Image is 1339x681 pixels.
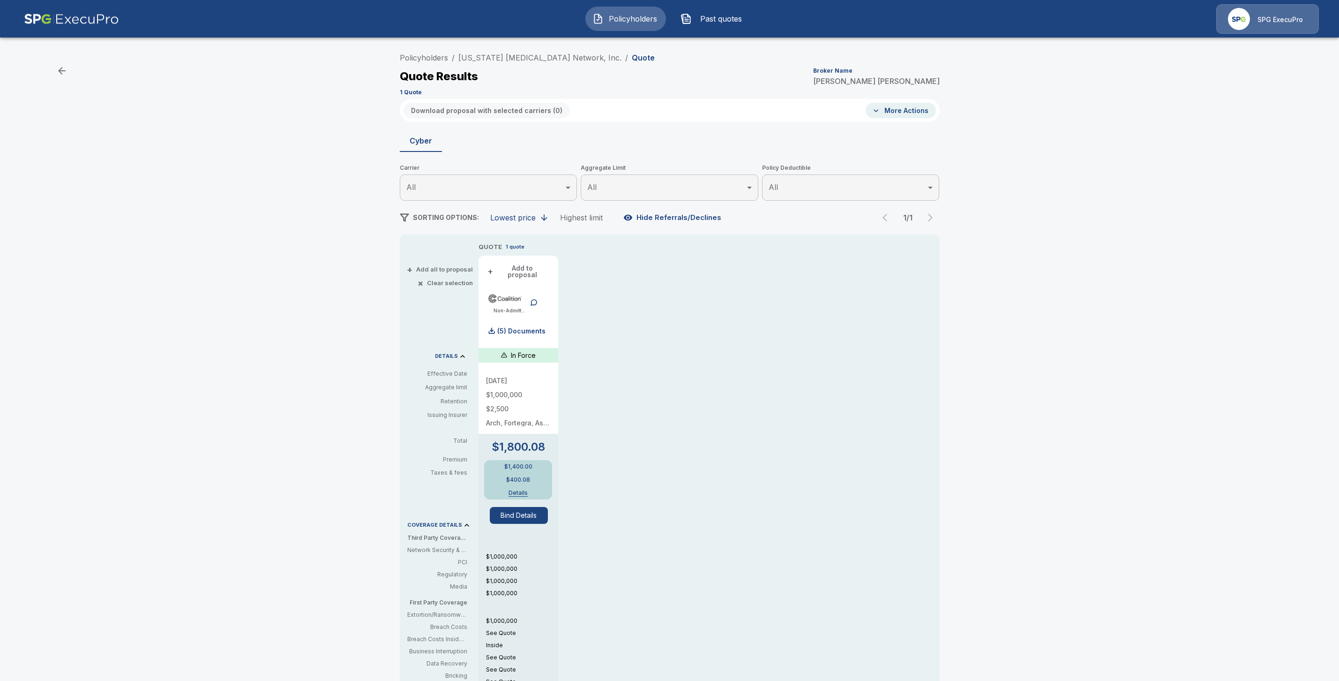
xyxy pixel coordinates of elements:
[866,103,936,118] button: More Actions
[458,53,621,62] a: [US_STATE] [MEDICAL_DATA] Network, Inc.
[486,565,558,573] p: $1,000,000
[486,617,558,625] p: $1,000,000
[587,182,597,192] span: All
[407,438,475,444] p: Total
[490,507,548,524] button: Bind Details
[486,263,551,280] button: +Add to proposal
[400,52,655,63] nav: breadcrumb
[400,163,577,173] span: Carrier
[762,163,940,173] span: Policy Deductible
[419,280,473,286] button: ×Clear selection
[486,666,558,674] p: See Quote
[407,659,467,668] p: Data Recovery: The cost of recovering lost data
[435,354,458,359] p: DETAILS
[1257,15,1303,24] p: SPG ExecuPro
[607,13,659,24] span: Policyholders
[486,552,558,561] p: $1,000,000
[497,328,546,334] p: (5) Documents
[404,103,570,118] button: Download proposal with selected carriers (0)
[407,623,467,631] p: Breach Costs: Covers breach costs from an attack
[407,570,467,579] p: Regulatory: In case you're fined by regulators (e.g., for breaching consumer privacy)
[486,641,558,650] p: Inside
[490,507,554,524] span: Bind Details
[407,411,467,419] p: Issuing Insurer
[486,589,558,598] p: $1,000,000
[407,598,475,607] p: First Party Coverage
[407,266,412,272] span: +
[407,522,462,528] p: COVERAGE DETAILS
[494,307,526,314] p: Non-Admitted
[413,213,479,221] span: SORTING OPTIONS:
[486,629,558,637] p: See Quote
[581,163,758,173] span: Aggregate Limit
[769,182,778,192] span: All
[813,77,940,85] p: [PERSON_NAME] [PERSON_NAME]
[486,392,551,398] p: $1,000,000
[696,13,747,24] span: Past quotes
[400,90,422,95] p: 1 Quote
[407,672,467,680] p: Bricking: When computers and electronic hardware are damaged beyond repair
[418,280,423,286] span: ×
[592,13,604,24] img: Policyholders Icon
[506,477,530,483] p: $400.08
[673,7,754,31] button: Past quotes IconPast quotes
[511,350,536,360] p: In Force
[479,242,502,252] p: QUOTE
[621,209,725,227] button: Hide Referrals/Declines
[492,441,545,453] p: $1,800.08
[486,577,558,585] p: $1,000,000
[1228,8,1250,30] img: Agency Icon
[407,558,467,567] p: PCI: Covers fines or penalties imposed by banks or credit card companies
[486,420,551,426] p: Arch, Fortegra, Ascot, Allianz, Aspen
[407,457,475,462] p: Premium
[506,243,524,251] p: 1 quote
[1216,4,1319,34] a: Agency IconSPG ExecuPro
[407,583,467,591] p: Media: When your content triggers legal action against you (e.g. - libel, plagiarism)
[488,291,522,305] img: coalitioncyber
[407,383,467,392] p: Aggregate limit
[407,370,467,378] p: Effective Date
[813,68,853,74] p: Broker Name
[504,464,532,469] p: $1,400.00
[24,4,119,34] img: AA Logo
[487,268,493,275] span: +
[898,214,917,221] p: 1 / 1
[486,378,551,384] p: [DATE]
[486,406,551,412] p: $2,500
[407,470,475,476] p: Taxes & fees
[407,534,475,542] p: Third Party Coverage
[409,266,473,272] button: +Add all to proposal
[400,129,442,152] button: Cyber
[632,54,655,61] p: Quote
[407,611,467,619] p: Extortion/Ransomware: Covers damage and payments from an extortion / ransomware event
[560,213,603,222] div: Highest limit
[490,213,536,222] div: Lowest price
[407,397,467,406] p: Retention
[406,182,416,192] span: All
[407,546,467,554] p: Network Security & Privacy Liability: Third party liability costs
[625,52,628,63] li: /
[497,490,539,496] button: Details
[407,647,467,656] p: Business Interruption: Covers lost profits incurred due to not operating
[452,52,455,63] li: /
[400,53,448,62] a: Policyholders
[400,71,478,82] p: Quote Results
[585,7,666,31] button: Policyholders IconPolicyholders
[407,635,467,643] p: Breach Costs Inside/Outside: Will the breach costs erode the aggregate limit (inside) or are sepa...
[681,13,692,24] img: Past quotes Icon
[486,653,558,662] p: See Quote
